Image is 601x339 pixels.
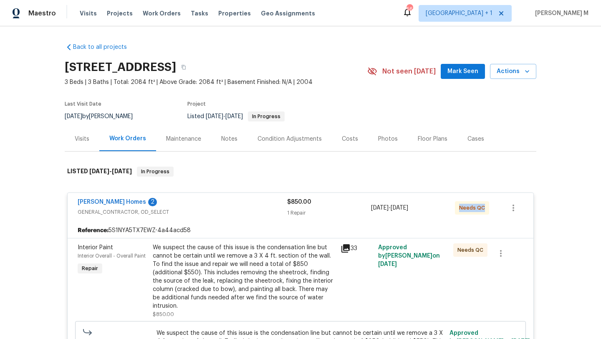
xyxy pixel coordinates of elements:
[68,223,533,238] div: 5S1NYA5TX7EWZ-4a44acd58
[65,101,101,106] span: Last Visit Date
[225,114,243,119] span: [DATE]
[153,312,174,317] span: $850.00
[418,135,447,143] div: Floor Plans
[166,135,201,143] div: Maintenance
[342,135,358,143] div: Costs
[441,64,485,79] button: Mark Seen
[341,243,373,253] div: 33
[191,10,208,16] span: Tasks
[187,114,285,119] span: Listed
[78,226,109,235] b: Reference:
[78,199,146,205] a: [PERSON_NAME] Homes
[28,9,56,18] span: Maestro
[249,114,284,119] span: In Progress
[378,261,397,267] span: [DATE]
[382,67,436,76] span: Not seen [DATE]
[143,9,181,18] span: Work Orders
[371,204,408,212] span: -
[65,114,82,119] span: [DATE]
[206,114,243,119] span: -
[467,135,484,143] div: Cases
[407,5,412,13] div: 56
[138,167,173,176] span: In Progress
[287,199,311,205] span: $850.00
[497,66,530,77] span: Actions
[447,66,478,77] span: Mark Seen
[371,205,389,211] span: [DATE]
[287,209,371,217] div: 1 Repair
[206,114,223,119] span: [DATE]
[107,9,133,18] span: Projects
[258,135,322,143] div: Condition Adjustments
[221,135,237,143] div: Notes
[457,246,487,254] span: Needs QC
[67,167,132,177] h6: LISTED
[391,205,408,211] span: [DATE]
[218,9,251,18] span: Properties
[378,245,440,267] span: Approved by [PERSON_NAME] on
[65,158,536,185] div: LISTED [DATE]-[DATE]In Progress
[153,243,336,310] div: We suspect the cause of this issue is the condensation line but cannot be certain until we remove...
[89,168,132,174] span: -
[148,198,157,206] div: 2
[378,135,398,143] div: Photos
[65,111,143,121] div: by [PERSON_NAME]
[112,168,132,174] span: [DATE]
[109,134,146,143] div: Work Orders
[89,168,109,174] span: [DATE]
[261,9,315,18] span: Geo Assignments
[490,64,536,79] button: Actions
[78,245,113,250] span: Interior Paint
[65,63,176,71] h2: [STREET_ADDRESS]
[75,135,89,143] div: Visits
[80,9,97,18] span: Visits
[78,253,146,258] span: Interior Overall - Overall Paint
[65,78,367,86] span: 3 Beds | 3 Baths | Total: 2084 ft² | Above Grade: 2084 ft² | Basement Finished: N/A | 2004
[65,43,145,51] a: Back to all projects
[459,204,488,212] span: Needs QC
[176,60,191,75] button: Copy Address
[426,9,492,18] span: [GEOGRAPHIC_DATA] + 1
[187,101,206,106] span: Project
[78,208,287,216] span: GENERAL_CONTRACTOR, OD_SELECT
[78,264,101,273] span: Repair
[532,9,588,18] span: [PERSON_NAME] M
